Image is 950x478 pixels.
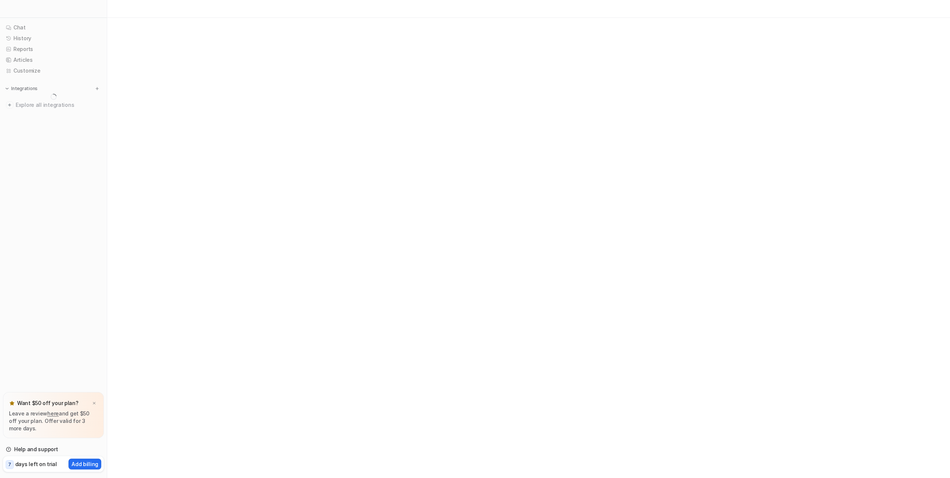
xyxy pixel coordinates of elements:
[8,461,11,468] p: 7
[16,99,101,111] span: Explore all integrations
[3,66,104,76] a: Customize
[9,410,98,432] p: Leave a review and get $50 off your plan. Offer valid for 3 more days.
[3,33,104,44] a: History
[17,399,79,407] p: Want $50 off your plan?
[3,22,104,33] a: Chat
[3,55,104,65] a: Articles
[11,86,38,92] p: Integrations
[92,401,96,406] img: x
[3,44,104,54] a: Reports
[68,459,101,469] button: Add billing
[3,100,104,110] a: Explore all integrations
[15,460,57,468] p: days left on trial
[9,400,15,406] img: star
[71,460,98,468] p: Add billing
[3,444,104,455] a: Help and support
[3,85,40,92] button: Integrations
[47,410,59,417] a: here
[4,86,10,91] img: expand menu
[95,86,100,91] img: menu_add.svg
[6,101,13,109] img: explore all integrations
